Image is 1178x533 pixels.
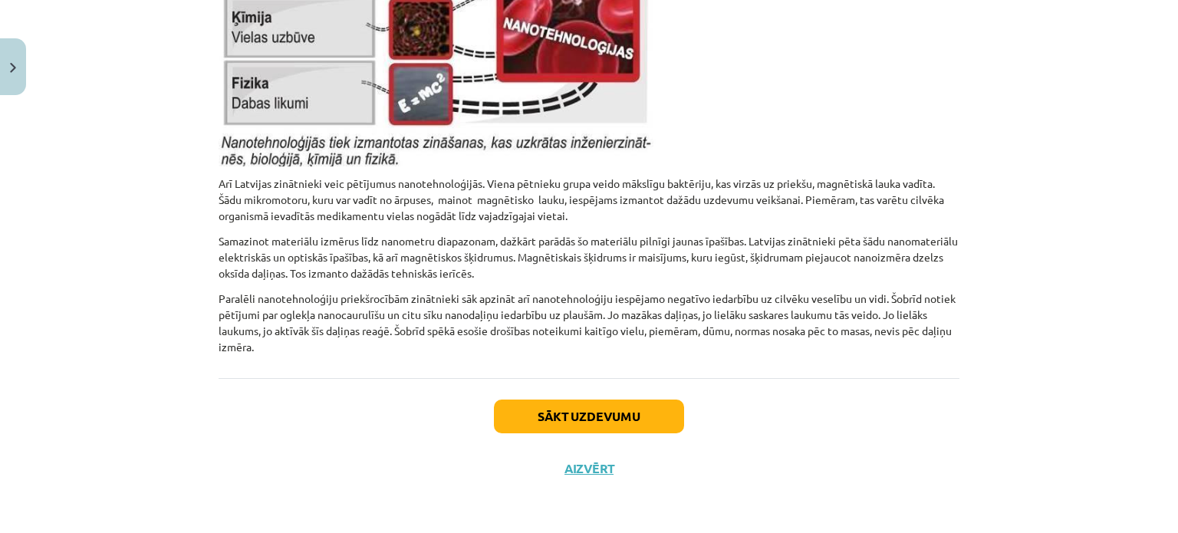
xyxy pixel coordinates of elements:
p: Samazinot materiālu izmērus līdz nanometru diapazonam, dažkārt parādās šo materiālu pilnīgi jauna... [219,233,959,281]
p: Paralēli nanotehnoloģiju priekšrocībām zinātnieki sāk apzināt arī nanotehnoloģiju iespējamo negat... [219,291,959,355]
button: Aizvērt [560,461,618,476]
img: icon-close-lesson-0947bae3869378f0d4975bcd49f059093ad1ed9edebbc8119c70593378902aed.svg [10,63,16,73]
button: Sākt uzdevumu [494,400,684,433]
p: Arī Latvijas zinātnieki veic pētījumus nanotehnoloģijās. Viena pētnieku grupa veido mākslīgu bakt... [219,176,959,224]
